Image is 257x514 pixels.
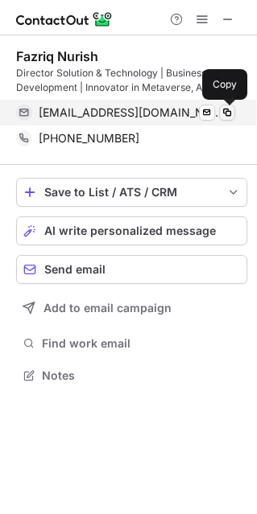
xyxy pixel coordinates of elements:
[44,186,219,199] div: Save to List / ATS / CRM
[42,368,241,383] span: Notes
[16,216,247,245] button: AI write personalized message
[16,48,98,64] div: Fazriq Nurish
[16,66,247,95] div: Director Solution & Technology | Business Development | Innovator in Metaverse, AI & Immersive Te...
[16,332,247,355] button: Find work email
[16,10,113,29] img: ContactOut v5.3.10
[16,294,247,323] button: Add to email campaign
[16,364,247,387] button: Notes
[44,224,216,237] span: AI write personalized message
[16,178,247,207] button: save-profile-one-click
[39,105,223,120] span: [EMAIL_ADDRESS][DOMAIN_NAME]
[16,255,247,284] button: Send email
[39,131,139,146] span: [PHONE_NUMBER]
[42,336,241,351] span: Find work email
[44,302,172,315] span: Add to email campaign
[44,263,106,276] span: Send email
